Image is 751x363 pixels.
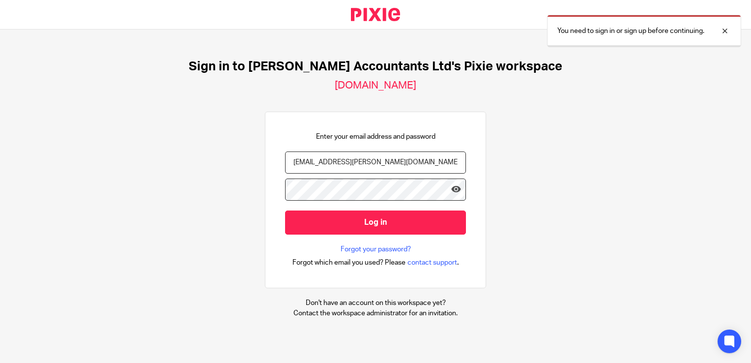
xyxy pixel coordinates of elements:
span: Forgot which email you used? Please [292,258,405,268]
p: Enter your email address and password [316,132,435,142]
p: Don't have an account on this workspace yet? [293,298,458,308]
input: name@example.com [285,151,466,174]
a: Forgot your password? [341,244,411,254]
p: You need to sign in or sign up before continuing. [557,26,704,36]
div: . [292,257,459,268]
h2: [DOMAIN_NAME] [335,79,416,92]
p: Contact the workspace administrator for an invitation. [293,308,458,318]
input: Log in [285,211,466,235]
span: contact support [407,258,457,268]
h1: Sign in to [PERSON_NAME] Accountants Ltd's Pixie workspace [189,59,562,74]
